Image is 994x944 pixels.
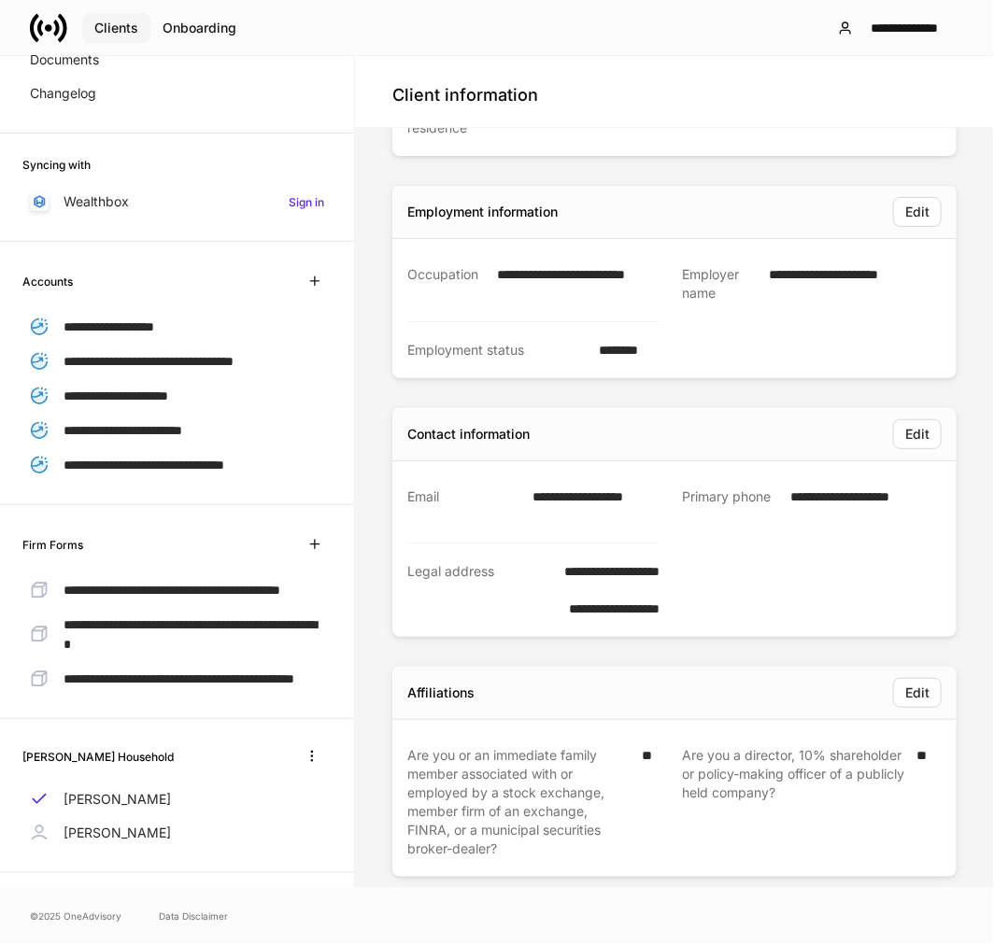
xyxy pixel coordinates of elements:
[163,21,236,35] div: Onboarding
[893,678,942,708] button: Edit
[407,341,588,359] div: Employment status
[682,487,779,525] div: Primary phone
[30,50,99,69] p: Documents
[407,683,475,702] div: Affiliations
[893,197,942,227] button: Edit
[407,562,504,618] div: Legal address
[407,425,530,444] div: Contact information
[22,273,73,290] h6: Accounts
[407,203,558,221] div: Employment information
[392,84,538,106] h4: Client information
[289,193,324,211] h6: Sign in
[22,536,83,554] h6: Firm Forms
[893,419,942,449] button: Edit
[22,782,332,816] a: [PERSON_NAME]
[905,428,930,441] div: Edit
[407,746,631,858] div: Are you or an immediate family member associated with or employed by a stock exchange, member fir...
[30,84,96,103] p: Changelog
[682,265,758,303] div: Employer name
[159,909,228,923] a: Data Disclaimer
[64,824,171,842] p: [PERSON_NAME]
[150,13,248,43] button: Onboarding
[22,77,332,110] a: Changelog
[82,13,150,43] button: Clients
[905,686,930,699] div: Edit
[407,487,521,524] div: Email
[22,816,332,850] a: [PERSON_NAME]
[94,21,138,35] div: Clients
[22,43,332,77] a: Documents
[22,185,332,218] a: WealthboxSign in
[682,746,905,858] div: Are you a director, 10% shareholder or policy-making officer of a publicly held company?
[407,265,486,303] div: Occupation
[64,790,171,809] p: [PERSON_NAME]
[30,909,121,923] span: © 2025 OneAdvisory
[22,748,174,766] h6: [PERSON_NAME] Household
[22,156,91,174] h6: Syncing with
[905,205,930,218] div: Edit
[64,192,129,211] p: Wealthbox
